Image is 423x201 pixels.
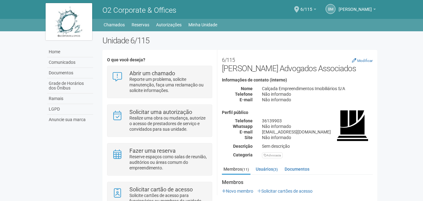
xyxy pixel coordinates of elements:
[257,91,377,97] div: Não informado
[326,4,335,14] a: BM
[257,86,377,91] div: Calçada Empreendimentos Imobiliários S/A
[222,55,373,73] h2: [PERSON_NAME] Advogados Associados
[339,1,372,12] span: BRUNA MAIA
[233,152,253,157] strong: Categoria
[257,129,377,135] div: [EMAIL_ADDRESS][DOMAIN_NAME]
[337,110,368,141] img: business.png
[222,164,250,175] a: Membros(11)
[262,152,283,158] div: Advocacia
[104,20,125,29] a: Chamados
[47,68,93,78] a: Documentos
[47,78,93,94] a: Grade de Horários dos Ônibus
[112,148,207,171] a: Fazer uma reserva Reserve espaços como salas de reunião, auditórios ou áreas comum do empreendime...
[129,147,176,154] strong: Fazer uma reserva
[222,180,373,185] strong: Membros
[257,97,377,103] div: Não informado
[242,167,249,172] small: (11)
[233,144,253,149] strong: Descrição
[257,118,377,124] div: 36139903
[241,86,253,91] strong: Nome
[107,58,212,62] h4: O que você deseja?
[129,109,192,115] strong: Solicitar uma autorização
[352,58,373,63] a: Modificar
[156,20,182,29] a: Autorizações
[235,92,253,97] strong: Telefone
[222,78,373,82] h4: Informações de contato (interno)
[47,94,93,104] a: Ramais
[245,135,253,140] strong: Site
[222,189,253,194] a: Novo membro
[102,6,176,15] span: O2 Corporate & Offices
[129,115,207,132] p: Realize uma obra ou mudança, autorize o acesso de prestadores de serviço e convidados para sua un...
[233,124,253,129] strong: Whatsapp
[235,118,253,123] strong: Telefone
[47,57,93,68] a: Comunicados
[283,164,311,174] a: Documentos
[112,109,207,132] a: Solicitar uma autorização Realize uma obra ou mudança, autorize o acesso de prestadores de serviç...
[47,104,93,115] a: LGPD
[47,47,93,57] a: Home
[102,36,378,45] h2: Unidade 6/115
[129,186,193,193] strong: Solicitar cartão de acesso
[188,20,217,29] a: Minha Unidade
[273,167,278,172] small: (3)
[257,124,377,129] div: Não informado
[300,8,316,13] a: 6/115
[132,20,149,29] a: Reservas
[254,164,279,174] a: Usuários(3)
[46,3,92,40] img: logo.jpg
[257,143,377,149] div: Sem descrição
[257,135,377,140] div: Não informado
[257,189,313,194] a: Solicitar cartões de acesso
[222,110,373,115] h4: Perfil público
[357,59,373,63] small: Modificar
[129,76,207,93] p: Reporte um problema, solicite manutenção, faça uma reclamação ou solicite informações.
[47,115,93,125] a: Anuncie sua marca
[129,70,175,76] strong: Abrir um chamado
[222,57,235,63] small: 6/115
[240,129,253,134] strong: E-mail
[240,97,253,102] strong: E-mail
[112,71,207,93] a: Abrir um chamado Reporte um problema, solicite manutenção, faça uma reclamação ou solicite inform...
[300,1,312,12] span: 6/115
[129,154,207,171] p: Reserve espaços como salas de reunião, auditórios ou áreas comum do empreendimento.
[339,8,376,13] a: [PERSON_NAME]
